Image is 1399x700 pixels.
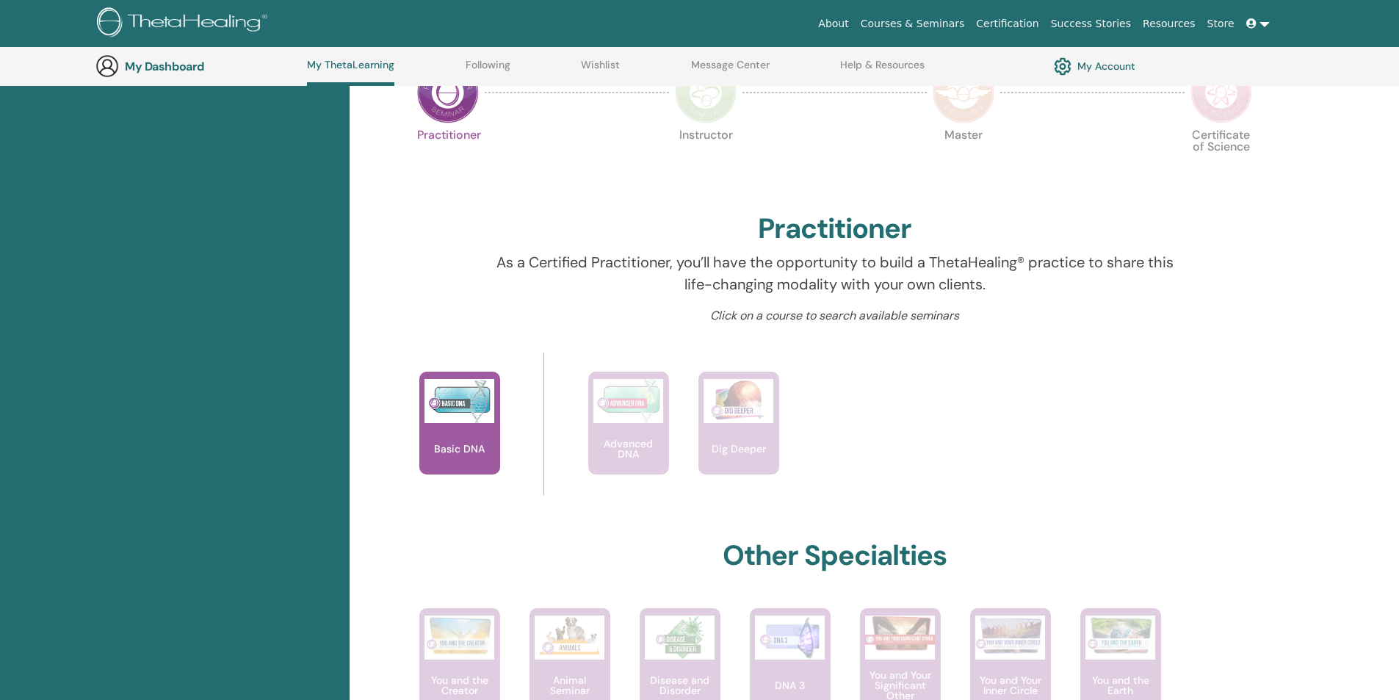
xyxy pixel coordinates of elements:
a: Help & Resources [840,59,925,82]
p: Click on a course to search available seminars [484,307,1185,325]
p: Practitioner [417,129,479,191]
img: You and the Creator [424,616,494,656]
img: Disease and Disorder [645,616,715,660]
a: Wishlist [581,59,620,82]
img: generic-user-icon.jpg [95,54,119,78]
p: Dig Deeper [706,444,772,454]
p: As a Certified Practitioner, you’ll have the opportunity to build a ThetaHealing® practice to sha... [484,251,1185,295]
img: DNA 3 [755,616,825,660]
img: logo.png [97,7,272,40]
img: Practitioner [417,62,479,123]
img: You and Your Inner Circle [975,616,1045,655]
img: Advanced DNA [593,379,663,423]
p: Certificate of Science [1190,129,1252,191]
img: Basic DNA [424,379,494,423]
a: Courses & Seminars [855,10,971,37]
a: Resources [1137,10,1201,37]
a: My ThetaLearning [307,59,394,86]
p: Instructor [675,129,737,191]
a: Certification [970,10,1044,37]
img: Instructor [675,62,737,123]
a: Store [1201,10,1240,37]
p: Animal Seminar [529,675,610,696]
p: Basic DNA [428,444,491,454]
img: Master [933,62,994,123]
h2: Practitioner [758,212,911,246]
p: You and the Creator [419,675,500,696]
a: Advanced DNA Advanced DNA [588,372,669,504]
p: Advanced DNA [588,439,669,459]
img: You and Your Significant Other [865,616,935,652]
a: Message Center [691,59,770,82]
p: DNA 3 [769,680,811,690]
a: Basic DNA Basic DNA [419,372,500,504]
a: Success Stories [1045,10,1137,37]
img: Dig Deeper [704,379,773,423]
a: About [812,10,854,37]
h2: Other Specialties [723,539,947,573]
a: Dig Deeper Dig Deeper [698,372,779,504]
p: You and the Earth [1080,675,1161,696]
p: Disease and Disorder [640,675,720,696]
p: Master [933,129,994,191]
img: cog.svg [1054,54,1071,79]
a: Following [466,59,510,82]
img: Animal Seminar [535,616,604,660]
img: You and the Earth [1085,616,1155,655]
h3: My Dashboard [125,59,272,73]
a: My Account [1054,54,1135,79]
img: Certificate of Science [1190,62,1252,123]
p: You and Your Inner Circle [970,675,1051,696]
